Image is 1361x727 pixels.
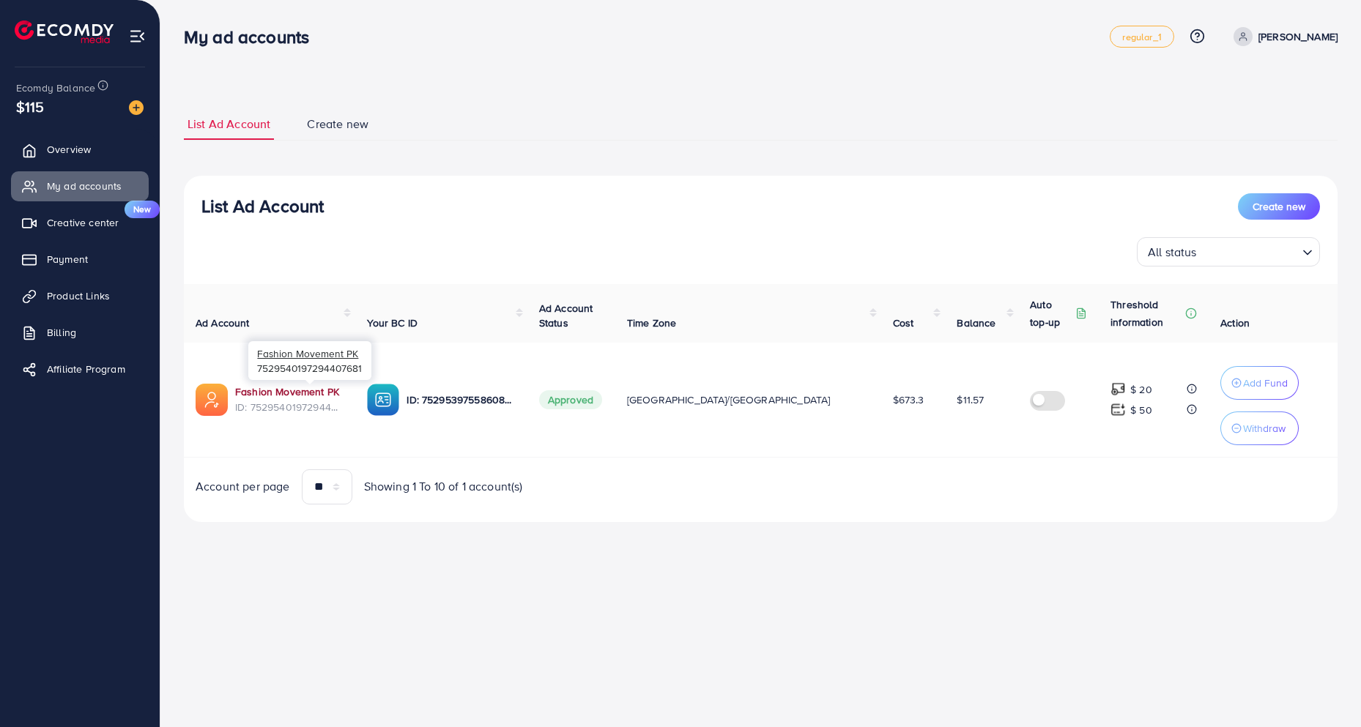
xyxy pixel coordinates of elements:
span: Overview [47,142,91,157]
span: Fashion Movement PK [257,346,358,360]
img: ic-ads-acc.e4c84228.svg [196,384,228,416]
a: Overview [11,135,149,164]
img: top-up amount [1110,402,1126,417]
span: Creative center [47,215,119,230]
span: Account per page [196,478,290,495]
iframe: Chat [1299,661,1350,716]
img: ic-ba-acc.ded83a64.svg [367,384,399,416]
img: image [129,100,144,115]
span: ID: 7529540197294407681 [235,400,344,414]
span: All status [1145,242,1200,263]
div: 7529540197294407681 [248,341,371,380]
span: Billing [47,325,76,340]
span: Balance [957,316,995,330]
span: Affiliate Program [47,362,125,376]
a: Affiliate Program [11,354,149,384]
div: Search for option [1137,237,1320,266]
span: [GEOGRAPHIC_DATA]/[GEOGRAPHIC_DATA] [627,392,831,407]
span: Ad Account Status [539,301,593,330]
h3: My ad accounts [184,26,321,48]
img: menu [129,28,146,45]
a: [PERSON_NAME] [1228,27,1338,46]
h3: List Ad Account [201,195,324,217]
a: Fashion Movement PK [235,384,344,399]
p: ID: 7529539755860836369 [407,391,515,409]
span: Showing 1 To 10 of 1 account(s) [364,478,523,495]
p: Auto top-up [1030,296,1072,331]
p: [PERSON_NAME] [1258,28,1338,45]
span: Create new [307,116,368,133]
span: Product Links [47,288,110,303]
button: Create new [1238,193,1320,220]
a: Product Links [11,281,149,310]
span: Cost [893,316,914,330]
img: top-up amount [1110,381,1126,397]
span: My ad accounts [47,179,122,193]
span: Ecomdy Balance [16,81,95,95]
a: Payment [11,245,149,274]
p: $ 50 [1130,401,1152,419]
span: Action [1220,316,1250,330]
a: My ad accounts [11,171,149,201]
span: Your BC ID [367,316,418,330]
a: Billing [11,318,149,347]
span: Time Zone [627,316,676,330]
span: List Ad Account [188,116,270,133]
span: $115 [16,96,45,117]
button: Add Fund [1220,366,1299,400]
a: Creative centerNew [11,208,149,237]
p: Threshold information [1110,296,1182,331]
img: logo [15,20,114,43]
p: Add Fund [1243,374,1288,392]
span: $11.57 [957,392,984,407]
span: Ad Account [196,316,250,330]
span: Approved [539,390,602,409]
span: New [125,201,160,218]
input: Search for option [1201,239,1297,263]
span: $673.3 [893,392,924,407]
span: Create new [1253,199,1305,214]
p: Withdraw [1243,420,1286,437]
p: $ 20 [1130,381,1152,398]
button: Withdraw [1220,411,1299,445]
a: regular_1 [1110,26,1173,48]
span: Payment [47,252,88,266]
span: regular_1 [1122,32,1161,42]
